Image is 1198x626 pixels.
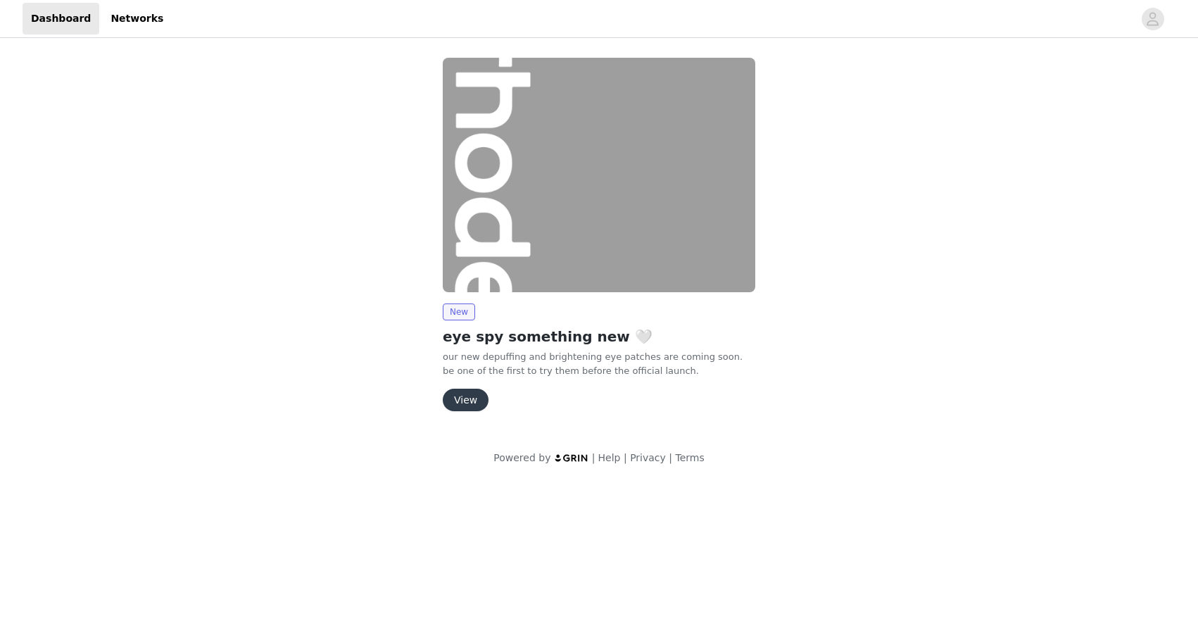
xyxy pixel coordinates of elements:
[669,452,672,463] span: |
[443,58,755,292] img: rhode skin
[630,452,666,463] a: Privacy
[493,452,550,463] span: Powered by
[443,303,475,320] span: New
[1146,8,1159,30] div: avatar
[598,452,621,463] a: Help
[443,326,755,347] h2: eye spy something new 🤍
[443,389,488,411] button: View
[624,452,627,463] span: |
[443,395,488,406] a: View
[554,453,589,463] img: logo
[102,3,172,35] a: Networks
[23,3,99,35] a: Dashboard
[592,452,595,463] span: |
[443,350,755,377] p: our new depuffing and brightening eye patches are coming soon. be one of the first to try them be...
[675,452,704,463] a: Terms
